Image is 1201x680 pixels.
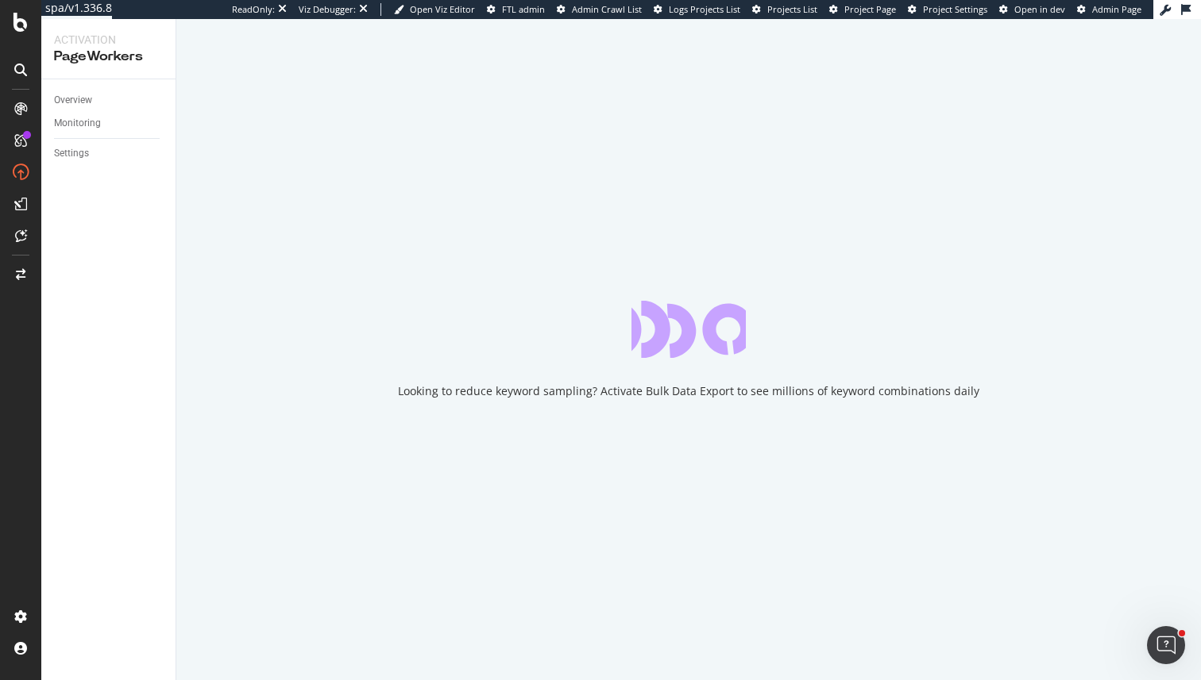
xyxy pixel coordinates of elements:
[487,3,545,16] a: FTL admin
[394,3,475,16] a: Open Viz Editor
[631,301,746,358] div: animation
[767,3,817,15] span: Projects List
[752,3,817,16] a: Projects List
[1092,3,1141,15] span: Admin Page
[654,3,740,16] a: Logs Projects List
[908,3,987,16] a: Project Settings
[54,115,164,132] a: Monitoring
[557,3,642,16] a: Admin Crawl List
[572,3,642,15] span: Admin Crawl List
[502,3,545,15] span: FTL admin
[54,92,164,109] a: Overview
[669,3,740,15] span: Logs Projects List
[232,3,275,16] div: ReadOnly:
[844,3,896,15] span: Project Page
[1014,3,1065,15] span: Open in dev
[410,3,475,15] span: Open Viz Editor
[54,115,101,132] div: Monitoring
[1147,626,1185,664] iframe: Intercom live chat
[54,32,163,48] div: Activation
[1077,3,1141,16] a: Admin Page
[54,92,92,109] div: Overview
[54,145,89,162] div: Settings
[398,383,979,399] div: Looking to reduce keyword sampling? Activate Bulk Data Export to see millions of keyword combinat...
[829,3,896,16] a: Project Page
[54,48,163,66] div: PageWorkers
[999,3,1065,16] a: Open in dev
[54,145,164,162] a: Settings
[923,3,987,15] span: Project Settings
[299,3,356,16] div: Viz Debugger:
